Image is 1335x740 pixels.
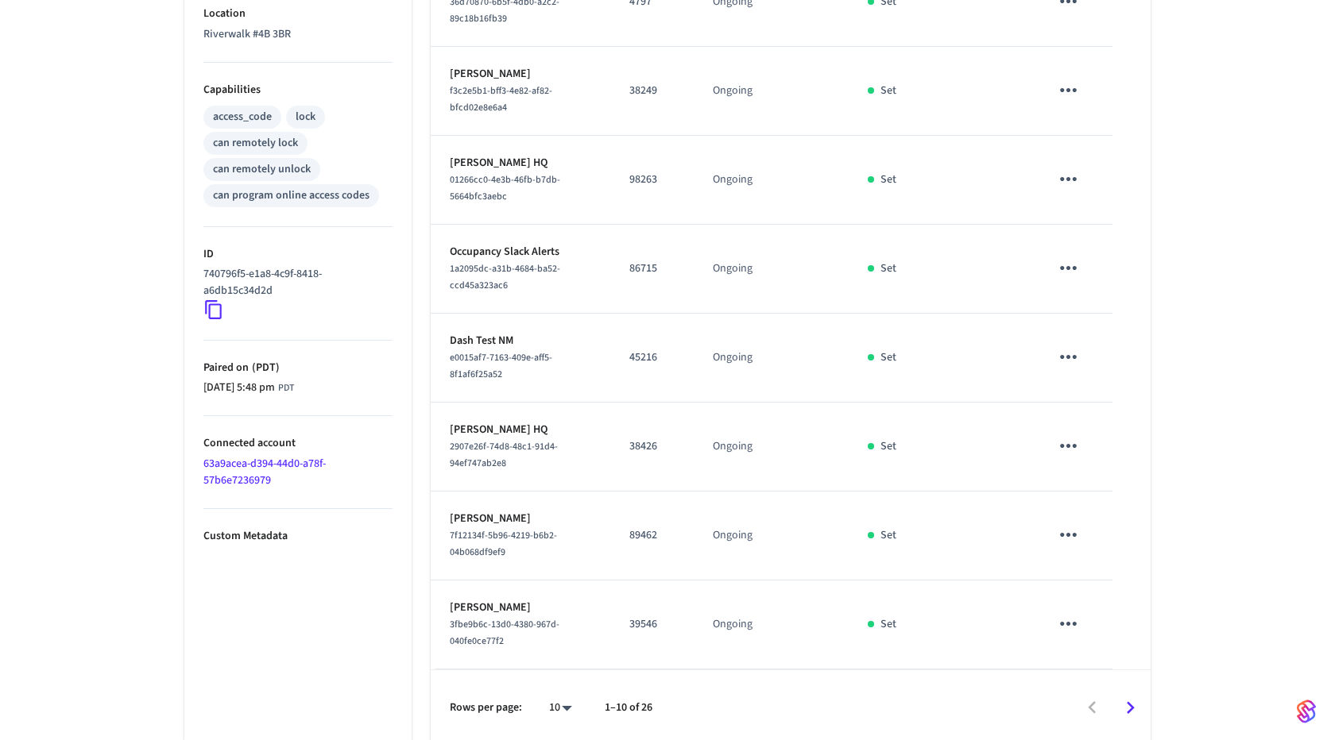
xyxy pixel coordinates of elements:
div: America/Vancouver [203,380,294,396]
p: Location [203,6,393,22]
p: [PERSON_NAME] [450,599,591,616]
td: Ongoing [694,491,849,580]
p: Set [880,172,896,188]
p: 1–10 of 26 [605,700,652,716]
span: PDT [278,381,294,395]
div: can program online access codes [213,187,370,204]
p: 39546 [629,616,675,633]
div: 10 [541,696,579,719]
p: Paired on [203,360,393,376]
span: 7f12134f-5b96-4219-b6b2-04b068df9ef9 [450,529,557,559]
p: Set [880,616,896,633]
p: 89462 [629,527,675,544]
p: 38249 [629,83,675,99]
td: Ongoing [694,225,849,314]
span: 01266cc0-4e3b-46fb-b7db-5664bfc3aebc [450,173,560,203]
span: 3fbe9b6c-13d0-4380-967d-040fe0ce77f2 [450,618,559,648]
div: can remotely lock [213,135,298,152]
td: Ongoing [694,47,849,136]
span: 1a2095dc-a31b-4684-ba52-ccd45a323ac6 [450,262,560,292]
div: can remotely unlock [213,161,311,178]
p: [PERSON_NAME] HQ [450,422,591,438]
p: [PERSON_NAME] [450,511,591,527]
p: Connected account [203,435,393,452]
p: Set [880,349,896,366]
div: access_code [213,109,272,125]
p: Dash Test NM [450,333,591,349]
span: ( PDT ) [249,360,280,376]
td: Ongoing [694,580,849,669]
td: Ongoing [694,136,849,225]
p: 98263 [629,172,675,188]
p: Set [880,83,896,99]
p: Riverwalk #4B 3BR [203,26,393,43]
span: 2907e26f-74d8-48c1-91d4-94ef747ab2e8 [450,440,558,470]
button: Go to next page [1112,689,1149,727]
img: SeamLogoGradient.69752ec5.svg [1297,699,1316,724]
span: f3c2e5b1-bff3-4e82-af82-bfcd02e8e6a4 [450,84,552,114]
td: Ongoing [694,314,849,403]
p: Custom Metadata [203,528,393,545]
p: Capabilities [203,82,393,98]
a: 63a9acea-d394-44d0-a78f-57b6e7236979 [203,456,326,488]
p: 38426 [629,438,675,455]
p: Set [880,438,896,455]
p: Rows per page: [450,700,522,716]
p: [PERSON_NAME] HQ [450,155,591,172]
p: Set [880,260,896,277]
td: Ongoing [694,403,849,491]
p: Set [880,527,896,544]
p: 740796f5-e1a8-4c9f-8418-a6db15c34d2d [203,266,386,299]
p: ID [203,246,393,263]
div: lock [296,109,315,125]
span: e0015af7-7163-409e-aff5-8f1af6f25a52 [450,351,552,381]
span: [DATE] 5:48 pm [203,380,275,396]
p: Occupancy Slack Alerts [450,244,591,260]
p: [PERSON_NAME] [450,66,591,83]
p: 86715 [629,260,675,277]
p: 45216 [629,349,675,366]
